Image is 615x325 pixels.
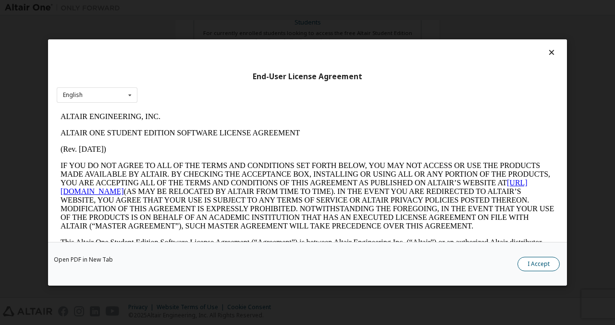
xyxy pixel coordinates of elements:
a: [URL][DOMAIN_NAME] [4,70,471,87]
p: IF YOU DO NOT AGREE TO ALL OF THE TERMS AND CONDITIONS SET FORTH BELOW, YOU MAY NOT ACCESS OR USE... [4,53,498,122]
p: This Altair One Student Edition Software License Agreement (“Agreement”) is between Altair Engine... [4,130,498,164]
div: End-User License Agreement [57,72,558,82]
p: (Rev. [DATE]) [4,36,498,45]
div: English [63,92,83,98]
button: I Accept [517,257,560,271]
a: Open PDF in New Tab [54,257,113,263]
p: ALTAIR ONE STUDENT EDITION SOFTWARE LICENSE AGREEMENT [4,20,498,29]
p: ALTAIR ENGINEERING, INC. [4,4,498,12]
